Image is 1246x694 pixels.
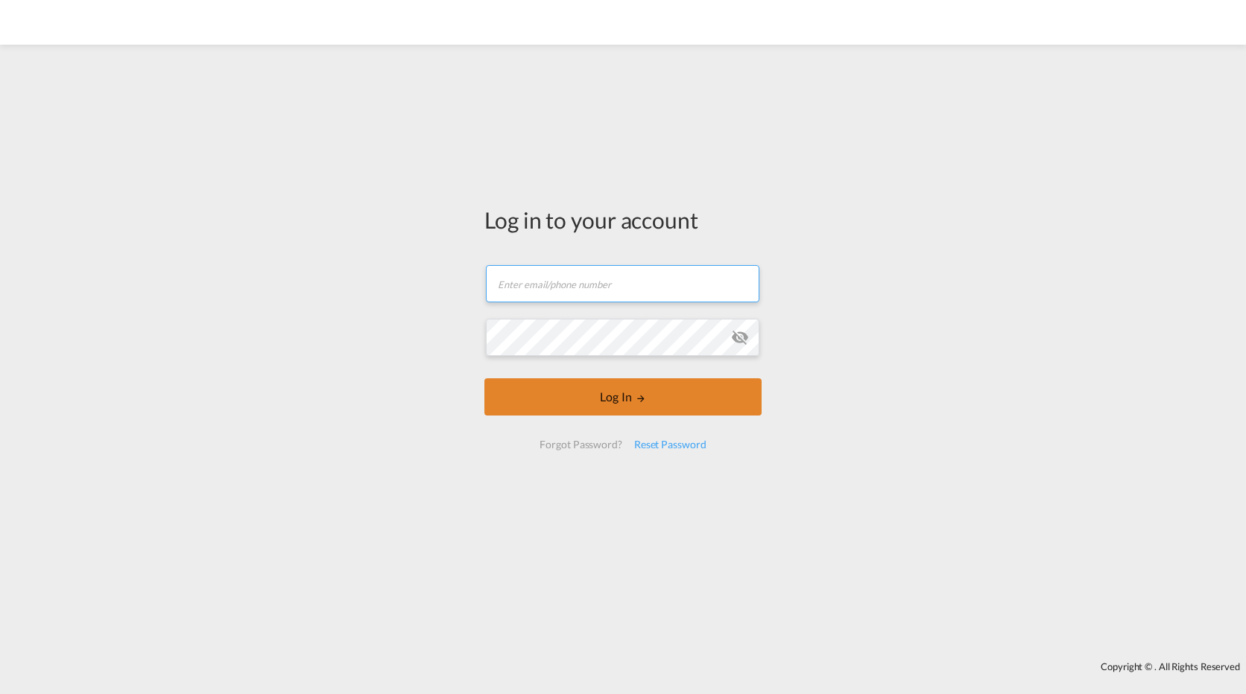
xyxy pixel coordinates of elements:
md-icon: icon-eye-off [731,328,749,346]
input: Enter email/phone number [486,265,759,302]
button: LOGIN [484,378,762,416]
div: Log in to your account [484,204,762,235]
div: Reset Password [628,431,712,458]
div: Forgot Password? [534,431,627,458]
